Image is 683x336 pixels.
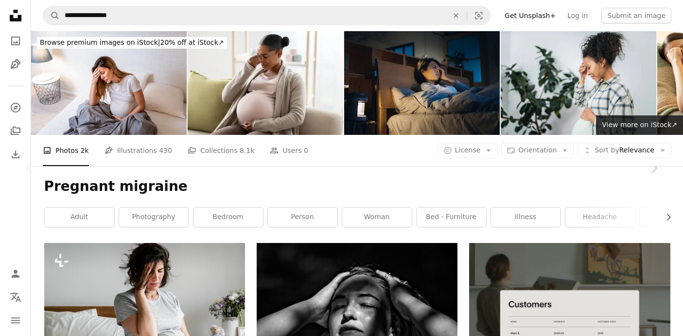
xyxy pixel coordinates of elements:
[565,207,635,227] a: headache
[602,121,677,129] span: View more on iStock ↗
[467,6,490,25] button: Visual search
[561,8,594,23] a: Log in
[240,145,254,156] span: 8.1k
[44,307,245,316] a: Pregnant woman with a headache
[6,311,25,330] button: Menu
[105,135,172,166] a: Illustrations 430
[578,143,671,158] button: Sort byRelevance
[40,38,160,46] span: Browse premium images on iStock |
[455,146,481,154] span: License
[43,6,60,25] button: Search Unsplash
[6,55,25,74] a: Illustrations
[45,207,114,227] a: adult
[660,207,670,227] button: scroll list to the right
[601,8,671,23] button: Submit an image
[268,207,337,227] a: person
[344,31,500,135] img: Young Asian woman feeling sick and suffering from a headache, lying on bed and taking a rest at home
[6,264,25,283] a: Log in / Sign up
[6,287,25,307] button: Language
[6,98,25,117] a: Explore
[595,146,654,155] span: Relevance
[270,135,308,166] a: Users 0
[596,115,683,135] a: View more on iStock↗
[445,6,467,25] button: Clear
[501,143,574,158] button: Orientation
[499,8,561,23] a: Get Unsplash+
[257,305,457,314] a: grayscale photography of woman holding her head
[625,121,683,215] a: Next
[342,207,412,227] a: woman
[193,207,263,227] a: bedroom
[491,207,560,227] a: illness
[31,31,233,55] a: Browse premium images on iStock|20% off at iStock↗
[6,31,25,51] a: Photos
[518,146,557,154] span: Orientation
[595,146,619,154] span: Sort by
[304,145,308,156] span: 0
[159,145,172,156] span: 430
[43,6,491,25] form: Find visuals sitewide
[188,31,343,135] img: Young pregnant black woman suffering from headache or migraine
[438,143,498,158] button: License
[119,207,189,227] a: photography
[31,31,187,135] img: Young pregnant woman experiencing belly pain and headache.
[417,207,486,227] a: bed - furniture
[188,135,254,166] a: Collections 8.1k
[44,178,670,195] h1: Pregnant migraine
[501,31,656,135] img: Pregnancy headache. Black pregnant woman feeling tired and exhausted
[40,38,224,46] span: 20% off at iStock ↗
